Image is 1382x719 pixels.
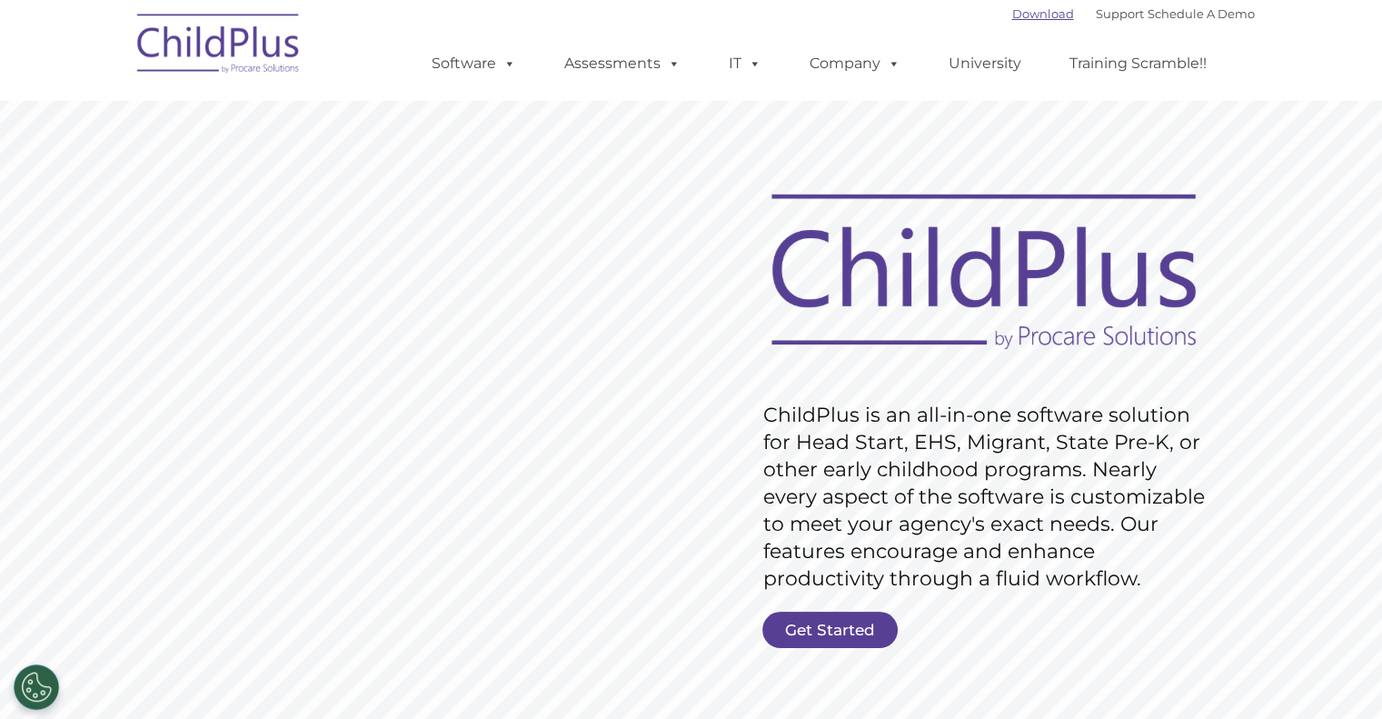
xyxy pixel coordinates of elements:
[1148,6,1255,21] a: Schedule A Demo
[413,45,534,82] a: Software
[1051,45,1225,82] a: Training Scramble!!
[1096,6,1144,21] a: Support
[546,45,699,82] a: Assessments
[711,45,780,82] a: IT
[1012,6,1074,21] a: Download
[930,45,1039,82] a: University
[14,664,59,710] button: Cookies Settings
[762,612,898,648] a: Get Started
[791,45,919,82] a: Company
[763,402,1214,593] rs-layer: ChildPlus is an all-in-one software solution for Head Start, EHS, Migrant, State Pre-K, or other ...
[128,1,310,92] img: ChildPlus by Procare Solutions
[1086,523,1382,719] iframe: Chat Widget
[1012,6,1255,21] font: |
